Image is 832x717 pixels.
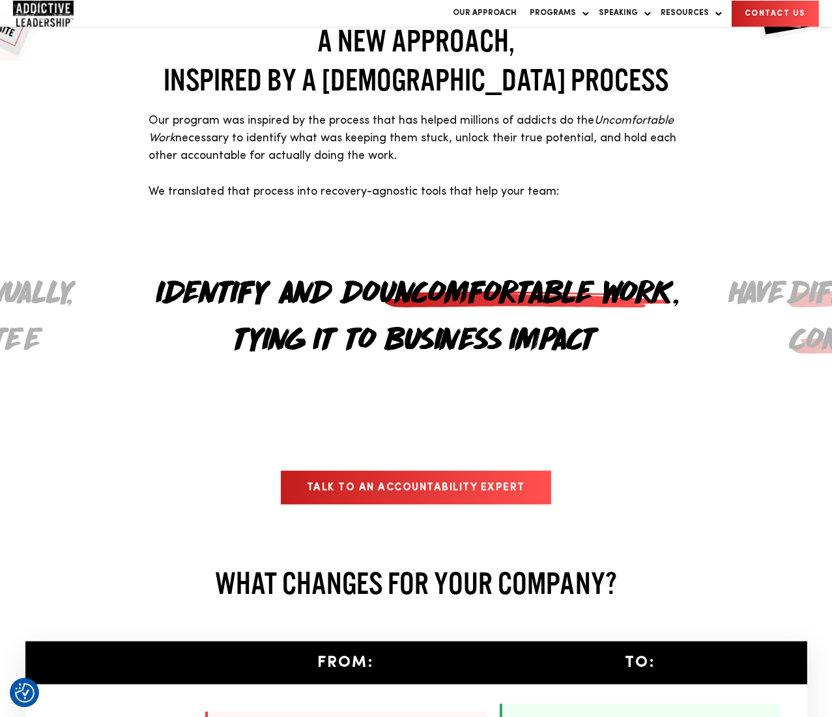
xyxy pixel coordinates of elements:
a: CONTACT US [732,1,819,27]
span: TO: [625,655,655,671]
span: Uncomfortable Work [379,266,672,313]
span: We translated that process into recovery-agnostic tools that help your team: [149,186,560,197]
a: Home [13,1,91,27]
img: Company Logo [13,1,74,27]
a: Talk to an Accountability Expert [281,471,551,505]
h2: WHAT CHANGES FOR YOUR COMPANY? [25,563,807,602]
span: Talk to an Accountability Expert [307,483,525,493]
h2: A NEW APPROACH, INSPIRED BY A [DEMOGRAPHIC_DATA] PROCESS [149,21,683,99]
img: Revisit consent button [15,683,35,703]
span: FROM: [317,655,374,671]
span: necessary to identify what was keeping them stuck, unlock their true potential, and hold each oth... [149,132,677,162]
span: Our program was inspired by the process that has helped millions of addicts do the [149,115,595,126]
button: Consent Preferences [15,683,35,703]
h2: Identify and do , tying it to business impact [125,266,708,359]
